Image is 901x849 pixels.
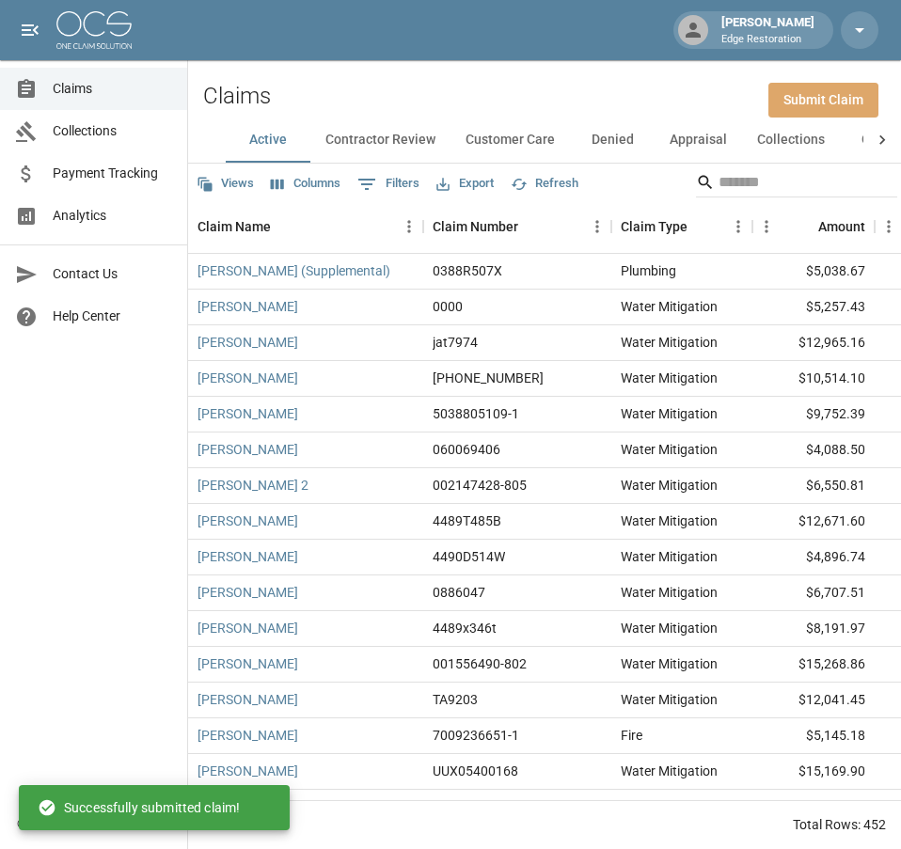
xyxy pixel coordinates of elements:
div: 5038805109-1 [433,404,519,423]
a: [PERSON_NAME] [198,654,298,673]
button: Collections [742,118,840,163]
button: Contractor Review [310,118,450,163]
button: Denied [570,118,655,163]
div: $15,268.86 [752,647,875,683]
div: $8,191.97 [752,611,875,647]
a: [PERSON_NAME] [198,511,298,530]
div: Plumbing [621,261,676,280]
div: $5,145.18 [752,718,875,754]
button: Sort [518,213,545,240]
a: [PERSON_NAME] [198,297,298,316]
button: Sort [688,213,714,240]
a: [PERSON_NAME] 2 [198,476,308,495]
div: $12,671.60 [752,504,875,540]
div: $5,257.43 [752,290,875,325]
div: 01-009-240797 [433,369,544,387]
div: UUX05400168 [433,762,518,780]
a: [PERSON_NAME] [198,690,298,709]
span: Help Center [53,307,172,326]
div: Water Mitigation [621,369,718,387]
button: Active [226,118,310,163]
a: Submit Claim [768,83,878,118]
div: Water Mitigation [621,476,718,495]
span: Collections [53,121,172,141]
div: Claim Number [423,200,611,253]
div: $6,707.51 [752,575,875,611]
button: Customer Care [450,118,570,163]
a: [PERSON_NAME] [198,619,298,637]
a: [PERSON_NAME] [198,762,298,780]
div: Water Mitigation [621,404,718,423]
button: Sort [792,213,818,240]
div: $12,041.45 [752,683,875,718]
div: Successfully submitted claim! [38,791,240,825]
div: Fire [621,726,642,745]
a: [PERSON_NAME] [198,404,298,423]
span: Contact Us [53,264,172,284]
div: Claim Name [198,200,271,253]
div: Water Mitigation [621,297,718,316]
div: jat7974 [433,333,478,352]
div: TA9203 [433,690,478,709]
button: Menu [583,212,611,241]
div: $9,752.39 [752,397,875,432]
button: Export [432,169,498,198]
button: Appraisal [655,118,742,163]
div: $6,550.81 [752,468,875,504]
a: [PERSON_NAME] [198,333,298,352]
div: 7009236651-1 [433,726,519,745]
div: 0388R507X [433,261,502,280]
div: Claim Type [621,200,688,253]
button: Select columns [266,169,345,198]
div: $15,169.90 [752,754,875,790]
div: © 2025 One Claim Solution [17,814,170,833]
div: Amount [818,200,865,253]
div: 002147428-805 [433,476,527,495]
div: [PERSON_NAME] [714,13,822,47]
h2: Claims [203,83,271,110]
div: Water Mitigation [621,619,718,637]
div: Water Mitigation [621,797,718,816]
div: Water Mitigation [621,762,718,780]
div: 4490D514W [433,547,505,566]
button: Sort [271,213,297,240]
button: Menu [724,212,752,241]
button: Show filters [353,169,424,199]
button: Menu [395,212,423,241]
a: [PERSON_NAME] [198,583,298,602]
div: 001556490-802 [433,654,527,673]
div: dynamic tabs [226,118,863,163]
div: Water Mitigation [621,583,718,602]
span: Claims [53,79,172,99]
a: [PERSON_NAME] [198,369,298,387]
div: 4489x346t [433,619,497,637]
button: Refresh [506,169,583,198]
div: Amount [752,200,875,253]
span: Analytics [53,206,172,226]
a: [PERSON_NAME] [198,726,298,745]
a: [PERSON_NAME] [198,547,298,566]
button: Menu [752,212,781,241]
button: Views [192,169,259,198]
div: Water Mitigation [621,547,718,566]
div: Claim Name [188,200,423,253]
div: Claim Type [611,200,752,253]
div: $10,514.10 [752,361,875,397]
span: Payment Tracking [53,164,172,183]
div: $4,896.74 [752,540,875,575]
div: Water Mitigation [621,511,718,530]
div: $4,088.50 [752,432,875,468]
div: Water Mitigation [621,440,718,459]
div: Claim Number [433,200,518,253]
div: 0886047 [433,583,485,602]
div: Search [696,167,897,201]
div: 060069406 [433,440,500,459]
div: Water Mitigation [621,333,718,352]
div: 4489T485B [433,511,501,530]
a: [PERSON_NAME] (Supplemental) [198,261,390,280]
div: Water Mitigation [621,654,718,673]
button: open drawer [11,11,49,49]
div: $5,038.67 [752,254,875,290]
div: 1536982-250309 [433,797,534,816]
p: Edge Restoration [721,32,814,48]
